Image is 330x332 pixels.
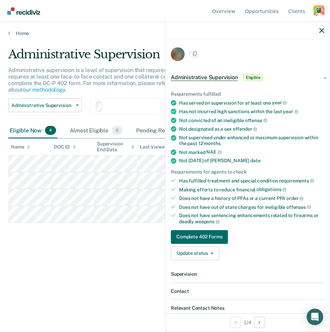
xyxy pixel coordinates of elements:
span: NAE [206,149,221,155]
div: Does not have a history of PFAs or a current PFA order [179,195,324,201]
span: date [250,158,260,163]
span: requirements [279,178,314,183]
div: DOC ID [54,144,76,150]
div: Does not have out of state charges for ineligible [179,204,324,210]
div: Not convicted of an ineligible [179,117,324,123]
div: 1 / 4 [165,313,330,331]
div: Name [11,144,30,150]
span: offense [245,118,267,123]
span: obligations [256,187,286,192]
button: Previous Opportunity [230,317,241,328]
img: Recidiviz [7,7,40,15]
div: Not designated as a sex [179,126,324,132]
div: Eligible Now [8,123,57,138]
div: Pending Review [135,123,192,138]
button: Next Opportunity [254,317,265,328]
div: Administrative Supervision [8,47,305,67]
span: 4 [45,126,56,135]
a: Home [8,30,322,36]
span: Eligible [243,74,263,81]
span: Administrative Supervision [171,74,238,81]
div: Not marked [179,149,324,155]
span: year [283,109,298,114]
span: 0 [112,126,122,135]
span: year [272,100,287,105]
span: weapons [195,219,220,224]
div: Has not incurred high sanctions within the last [179,108,324,115]
div: Requirements fulfilled [171,91,324,97]
div: Not supervised under enhanced or maximum supervision within the past 12 [179,135,324,146]
span: months [204,141,220,146]
span: offender [233,126,257,132]
dt: Supervision [171,271,324,277]
div: Supervision End Date [97,141,134,153]
div: Making efforts to reduce financial [179,187,324,193]
div: Has served on supervision for at least one [179,100,324,106]
button: Complete 402 Forms [171,230,228,244]
div: Not [DATE] of [PERSON_NAME] [179,158,324,164]
dt: Contact [171,288,324,294]
a: Navigate to form link [171,230,324,244]
button: Update status [171,247,219,260]
div: Almost Eligible [68,123,124,138]
a: our methodology [23,86,65,93]
button: Profile dropdown button [313,5,324,16]
dt: Relevant Contact Notes [171,305,324,311]
div: Administrative SupervisionEligible [165,67,330,88]
p: Administrative supervision is a level of supervision that requires less contact than the minimum ... [8,67,305,93]
div: Does not have sentencing enhancements related to firearms or deadly [179,213,324,224]
div: Requirements for agents to check [171,169,324,175]
div: Has fulfilled treatment and special condition [179,178,324,184]
span: Administrative Supervision [11,103,73,108]
div: Last Viewed [140,144,173,150]
div: Open Intercom Messenger [307,309,323,325]
span: offenses [286,204,311,210]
